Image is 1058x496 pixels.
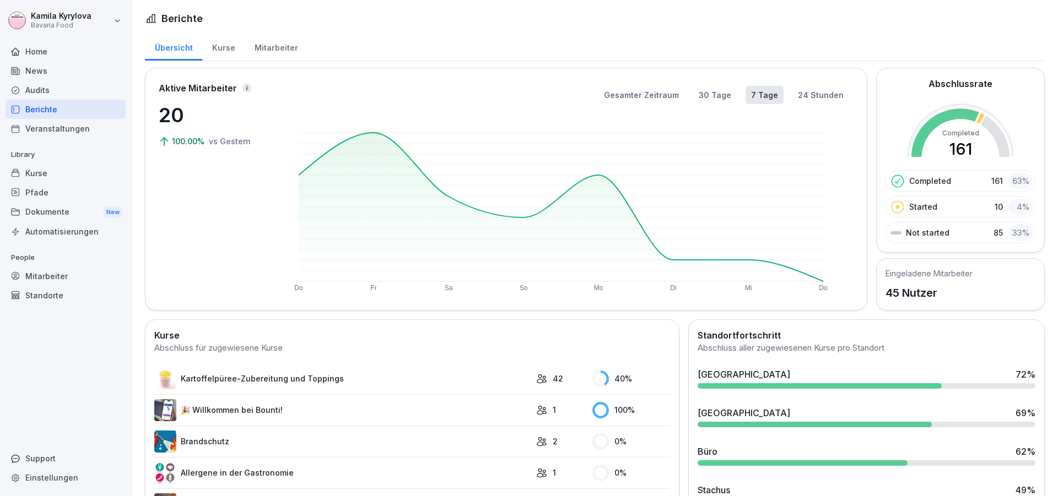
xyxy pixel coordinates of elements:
[906,227,949,238] p: Not started
[6,80,126,100] a: Audits
[929,77,992,90] h2: Abschlussrate
[592,402,670,418] div: 100 %
[445,284,453,292] text: Sa
[909,175,951,187] p: Completed
[1016,368,1035,381] div: 72 %
[6,119,126,138] a: Veranstaltungen
[154,399,176,421] img: b4eu0mai1tdt6ksd7nlke1so.png
[698,368,790,381] div: [GEOGRAPHIC_DATA]
[245,32,307,61] a: Mitarbeiter
[1016,445,1035,458] div: 62 %
[1016,406,1035,419] div: 69 %
[6,163,126,183] a: Kurse
[693,440,1040,470] a: Büro62%
[592,465,670,481] div: 0 %
[31,12,91,21] p: Kamila Kyrylova
[161,11,203,26] h1: Berichte
[520,284,528,292] text: So
[294,284,303,292] text: Do
[746,86,784,104] button: 7 Tage
[592,370,670,387] div: 40 %
[1008,225,1033,241] div: 33 %
[154,329,670,342] h2: Kurse
[6,100,126,119] a: Berichte
[698,342,1035,355] div: Abschluss aller zugewiesenen Kurse pro Standort
[154,342,670,355] div: Abschluss für zugewiesene Kurse
[6,266,126,286] a: Mitarbeiter
[594,284,603,292] text: Mo
[553,467,556,478] p: 1
[698,445,717,458] div: Büro
[553,404,556,416] p: 1
[991,175,1003,187] p: 161
[154,462,176,484] img: wi6qaxf14ni09ll6d10wcg5r.png
[553,373,563,384] p: 42
[693,363,1040,393] a: [GEOGRAPHIC_DATA]72%
[370,284,376,292] text: Fr
[159,81,237,95] p: Aktive Mitarbeiter
[154,430,531,453] a: Brandschutz
[1008,199,1033,215] div: 4 %
[104,206,122,219] div: New
[172,135,207,147] p: 100.00%
[698,406,790,419] div: [GEOGRAPHIC_DATA]
[6,183,126,202] a: Pfade
[909,201,937,212] p: Started
[6,249,126,266] p: People
[6,286,126,305] a: Standorte
[6,222,126,241] a: Automatisierungen
[6,202,126,222] a: DokumenteNew
[6,61,126,80] a: News
[154,430,176,453] img: b0iy7e1gfawqjs4nezxuanzk.png
[886,285,973,301] p: 45 Nutzer
[6,449,126,468] div: Support
[6,146,126,163] p: Library
[553,435,558,447] p: 2
[154,368,176,390] img: ur5kfpj4g1mhuir9rzgpc78h.png
[598,86,684,104] button: Gesamter Zeitraum
[693,402,1040,432] a: [GEOGRAPHIC_DATA]69%
[994,227,1003,238] p: 85
[792,86,849,104] button: 24 Stunden
[886,268,973,279] h5: Eingeladene Mitarbeiter
[6,202,126,222] div: Dokumente
[154,462,531,484] a: Allergene in der Gastronomie
[154,368,531,390] a: Kartoffelpüree-Zubereitung und Toppings
[6,42,126,61] a: Home
[1008,173,1033,189] div: 63 %
[159,100,269,130] p: 20
[698,329,1035,342] h2: Standortfortschritt
[693,86,737,104] button: 30 Tage
[592,433,670,450] div: 0 %
[745,284,752,292] text: Mi
[819,284,828,292] text: Do
[670,284,676,292] text: Di
[31,21,91,29] p: Bavaria Food
[6,468,126,487] a: Einstellungen
[995,201,1003,212] p: 10
[209,135,251,147] p: vs Gestern
[154,399,531,421] a: 🎉 Willkommen bei Bounti!
[145,32,202,61] a: Übersicht
[202,32,245,61] a: Kurse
